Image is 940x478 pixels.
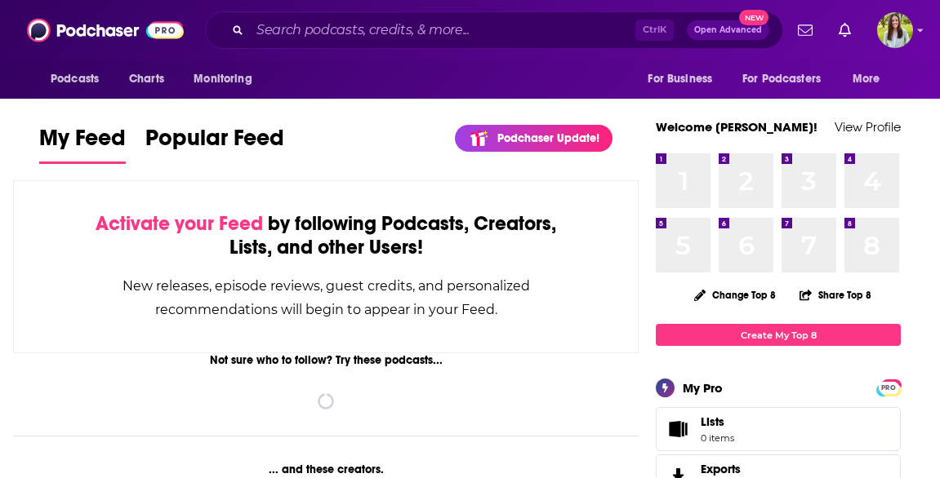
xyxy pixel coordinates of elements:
[742,68,821,91] span: For Podcasters
[96,212,556,259] div: by following Podcasts, Creators, Lists, and other Users!
[656,407,901,451] a: Lists
[701,462,741,476] span: Exports
[118,64,174,95] a: Charts
[145,124,284,164] a: Popular Feed
[694,26,762,34] span: Open Advanced
[194,68,252,91] span: Monitoring
[841,64,901,95] button: open menu
[732,64,844,95] button: open menu
[51,68,99,91] span: Podcasts
[656,324,901,346] a: Create My Top 8
[182,64,273,95] button: open menu
[879,382,898,394] span: PRO
[701,432,734,444] span: 0 items
[145,124,284,162] span: Popular Feed
[13,463,639,476] div: ... and these creators.
[656,119,817,135] a: Welcome [PERSON_NAME]!
[13,353,639,367] div: Not sure who to follow? Try these podcasts...
[96,274,556,321] div: New releases, episode reviews, guest credits, and personalized recommendations will begin to appe...
[648,68,712,91] span: For Business
[879,381,898,393] a: PRO
[683,380,723,396] div: My Pro
[39,124,126,164] a: My Feed
[701,414,734,429] span: Lists
[497,131,599,145] p: Podchaser Update!
[791,16,819,44] a: Show notifications dropdown
[853,68,880,91] span: More
[635,20,674,41] span: Ctrl K
[835,119,901,135] a: View Profile
[205,11,783,49] div: Search podcasts, credits, & more...
[877,12,913,48] img: User Profile
[739,10,768,25] span: New
[687,20,769,40] button: Open AdvancedNew
[701,414,724,429] span: Lists
[39,64,120,95] button: open menu
[877,12,913,48] span: Logged in as meaghanyoungblood
[832,16,858,44] a: Show notifications dropdown
[250,17,635,43] input: Search podcasts, credits, & more...
[684,285,786,305] button: Change Top 8
[877,12,913,48] button: Show profile menu
[129,68,164,91] span: Charts
[662,418,694,440] span: Lists
[96,211,263,236] span: Activate your Feed
[27,15,184,46] img: Podchaser - Follow, Share and Rate Podcasts
[799,279,872,311] button: Share Top 8
[39,124,126,162] span: My Feed
[636,64,733,95] button: open menu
